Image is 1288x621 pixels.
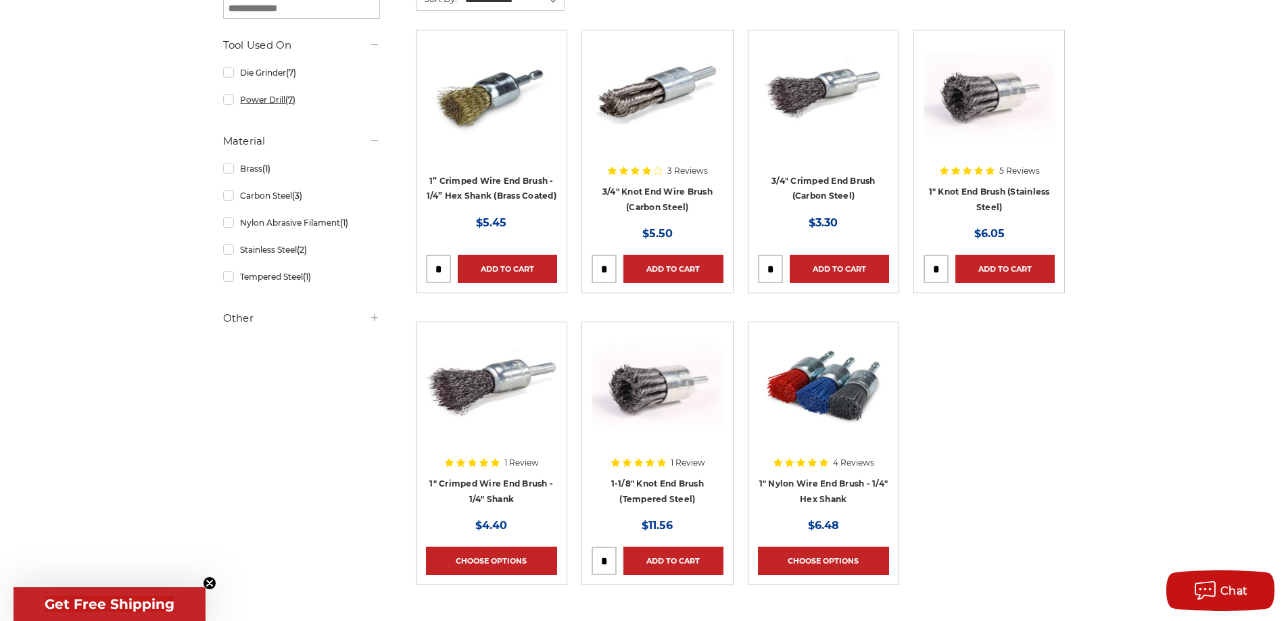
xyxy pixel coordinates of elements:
[426,332,557,505] a: 1" Crimped Wire End Brush - 1/4" Shank
[924,40,1055,213] a: Knotted End Brush
[623,547,723,575] a: Add to Cart
[642,227,673,240] span: $5.50
[426,332,557,440] img: 1" Crimped Wire End Brush - 1/4" Shank
[262,164,270,174] span: (1)
[14,587,206,621] div: Get Free ShippingClose teaser
[292,191,302,201] span: (3)
[223,310,380,326] h5: Other
[203,576,216,590] button: Close teaser
[223,37,380,53] h5: Tool Used On
[223,265,380,289] a: Tempered Steel
[592,332,723,440] img: Knotted End Brush
[924,40,1055,148] img: Knotted End Brush
[340,218,348,228] span: (1)
[475,519,507,532] span: $4.40
[592,40,723,213] a: Twist Knot End Brush
[285,95,295,105] span: (7)
[955,255,1055,283] a: Add to Cart
[286,68,296,78] span: (7)
[758,332,889,440] img: 1 inch nylon wire end brush
[623,255,723,283] a: Add to Cart
[303,272,311,282] span: (1)
[592,332,723,505] a: Knotted End Brush
[642,519,673,532] span: $11.56
[1220,585,1248,597] span: Chat
[458,255,557,283] a: Add to Cart
[223,238,380,262] a: Stainless Steel
[426,40,557,148] img: brass coated 1 inch end brush
[1166,570,1274,611] button: Chat
[758,40,889,213] a: 3/4" Crimped End Brush (Carbon Steel)
[476,216,506,229] span: $5.45
[758,40,889,148] img: 3/4" Crimped End Brush (Carbon Steel)
[758,332,889,505] a: 1 inch nylon wire end brush
[808,519,839,532] span: $6.48
[974,227,1005,240] span: $6.05
[223,184,380,207] a: Carbon Steel
[426,547,557,575] a: Choose Options
[223,133,380,149] h5: Material
[223,211,380,234] a: Nylon Abrasive Filament
[790,255,889,283] a: Add to Cart
[45,596,174,612] span: Get Free Shipping
[223,88,380,111] a: Power Drill
[223,157,380,180] a: Brass
[592,40,723,148] img: Twist Knot End Brush
[809,216,838,229] span: $3.30
[758,547,889,575] a: Choose Options
[223,61,380,84] a: Die Grinder
[426,40,557,213] a: brass coated 1 inch end brush
[297,245,307,255] span: (2)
